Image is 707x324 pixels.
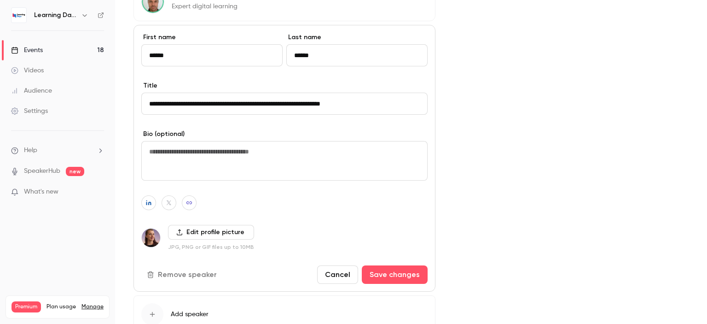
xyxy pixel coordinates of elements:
div: Events [11,46,43,55]
img: tab_domain_overview_orange.svg [37,53,45,61]
div: Settings [11,106,48,116]
label: First name [141,33,283,42]
button: Save changes [362,265,428,284]
div: Domaine: [DOMAIN_NAME] [24,24,104,31]
div: v 4.0.25 [26,15,45,22]
span: Plan usage [46,303,76,311]
img: tab_keywords_by_traffic_grey.svg [104,53,112,61]
img: website_grey.svg [15,24,22,31]
span: Premium [12,301,41,312]
div: Videos [11,66,44,75]
span: What's new [24,187,58,197]
label: Last name [286,33,428,42]
p: JPG, PNG or GIF files up to 10MB [168,243,254,251]
img: logo_orange.svg [15,15,22,22]
label: Bio (optional) [141,130,428,139]
a: Manage [81,303,104,311]
li: help-dropdown-opener [11,146,104,155]
span: Add speaker [171,310,209,319]
img: Learning Days [12,8,26,23]
a: SpeakerHub [24,166,60,176]
img: Sloane THOMAS [142,229,160,247]
span: new [66,167,84,176]
p: Expert digital learning [172,2,265,11]
button: Cancel [317,265,358,284]
button: Remove speaker [141,265,224,284]
label: Edit profile picture [168,225,254,240]
div: Domaine [47,54,71,60]
span: Help [24,146,37,155]
label: Title [141,81,428,90]
div: Mots-clés [115,54,141,60]
div: Audience [11,86,52,95]
h6: Learning Days [34,11,77,20]
iframe: Noticeable Trigger [93,188,104,196]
